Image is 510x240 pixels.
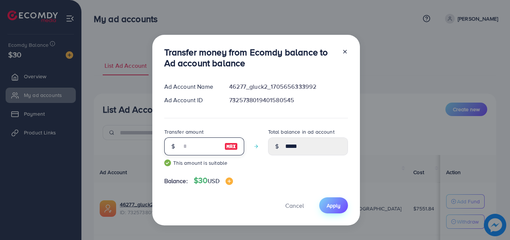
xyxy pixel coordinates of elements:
[285,201,304,210] span: Cancel
[158,96,224,104] div: Ad Account ID
[164,47,336,69] h3: Transfer money from Ecomdy balance to Ad account balance
[223,96,354,104] div: 7325738019401580545
[327,202,340,209] span: Apply
[319,197,348,213] button: Apply
[223,82,354,91] div: 46277_gluck2_1705656333992
[268,128,335,136] label: Total balance in ad account
[164,128,203,136] label: Transfer amount
[164,160,171,166] img: guide
[158,82,224,91] div: Ad Account Name
[194,176,233,185] h4: $30
[276,197,313,213] button: Cancel
[226,177,233,185] img: image
[208,177,219,185] span: USD
[164,177,188,185] span: Balance:
[224,142,238,151] img: image
[164,159,244,167] small: This amount is suitable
